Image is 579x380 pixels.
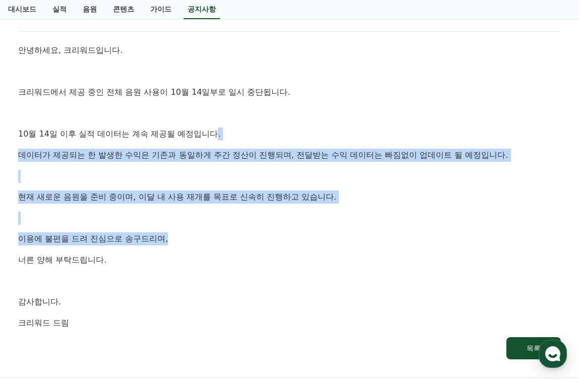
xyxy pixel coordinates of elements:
p: 너른 양해 부탁드립니다. [18,254,561,267]
a: 홈 [3,296,67,322]
p: 이용에 불편을 드려 진심으로 송구드리며, [18,232,561,245]
p: 감사합니다. [18,295,561,308]
p: 현재 새로운 음원을 준비 중이며, 이달 내 사용 재개를 목표로 신속히 진행하고 있습니다. [18,191,561,204]
span: 설정 [156,311,168,320]
p: 안녕하세요, 크리워드입니다. [18,44,561,57]
span: 홈 [32,311,38,320]
p: 크리워드에서 제공 중인 전체 음원 사용이 10월 14일부로 일시 중단됩니다. [18,86,561,99]
div: 목록 [527,343,541,353]
button: 목록 [506,337,561,359]
span: 대화 [92,312,104,320]
a: 대화 [67,296,130,322]
a: 설정 [130,296,194,322]
p: 10월 14일 이후 실적 데이터는 계속 제공될 예정입니다. [18,128,561,141]
p: 데이터가 제공되는 한 발생한 수익은 기존과 동일하게 주간 정산이 진행되며, 전달받는 수익 데이터는 빠짐없이 업데이트 될 예정입니다. [18,149,561,162]
p: 크리워드 드림 [18,316,561,330]
a: 목록 [18,337,561,359]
